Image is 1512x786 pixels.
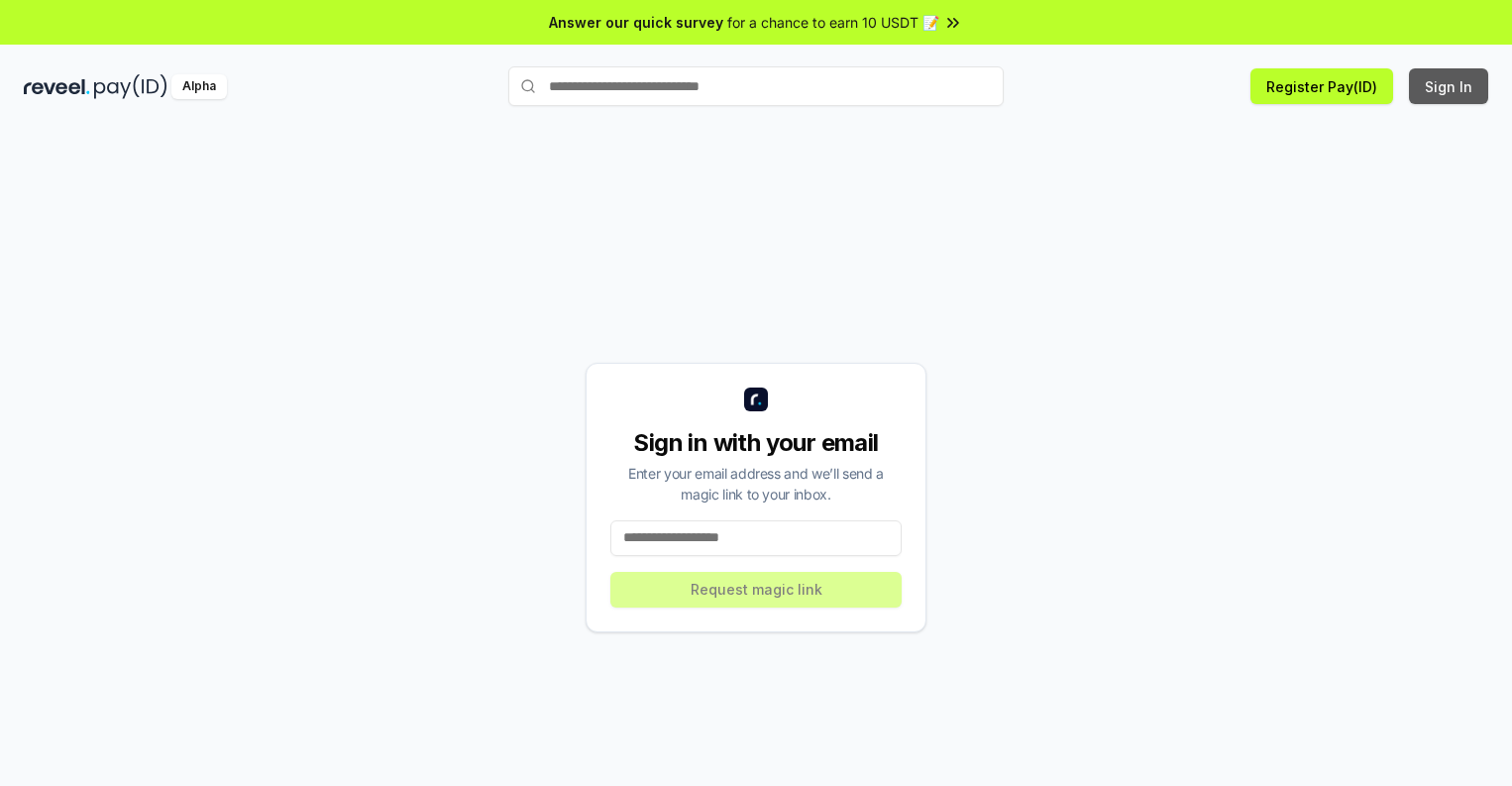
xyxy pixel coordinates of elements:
[171,74,227,99] div: Alpha
[549,12,723,33] span: Answer our quick survey
[24,74,90,99] img: reveel_dark
[94,74,167,99] img: pay_id
[727,12,939,33] span: for a chance to earn 10 USDT 📝
[1409,68,1488,104] button: Sign In
[610,427,902,459] div: Sign in with your email
[1250,68,1393,104] button: Register Pay(ID)
[744,388,768,411] img: logo_small
[610,463,902,505] div: Enter your email address and we’ll send a magic link to your inbox.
